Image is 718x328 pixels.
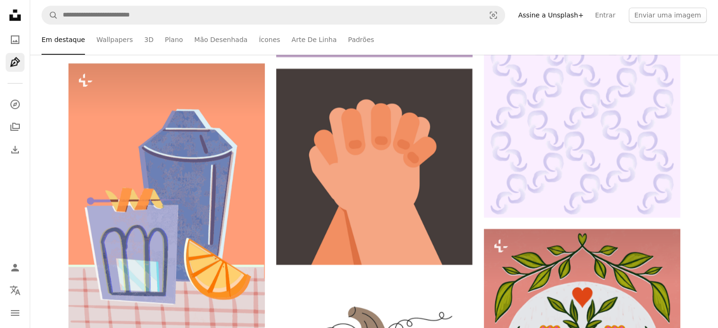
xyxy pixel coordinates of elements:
[6,30,25,49] a: Fotos
[291,25,337,55] a: Arte De Linha
[6,281,25,300] button: Idioma
[484,105,680,113] a: Formas azuis espiraladas formam um padrão.
[42,6,505,25] form: Pesquise conteúdo visual em todo o site
[589,8,621,23] a: Entrar
[6,258,25,277] a: Entrar / Cadastrar-se
[6,53,25,72] a: Ilustrações
[6,95,25,114] a: Explorar
[96,25,133,55] a: Wallpapers
[6,6,25,26] a: Início — Unsplash
[194,25,248,55] a: Mão Desenhada
[259,25,280,55] a: Ícones
[144,25,154,55] a: 3D
[42,6,58,24] button: Pesquise na Unsplash
[165,25,183,55] a: Plano
[348,25,374,55] a: Padrões
[513,8,590,23] a: Assine a Unsplash+
[6,118,25,136] a: Coleções
[276,162,473,171] a: Duas mãos entrelaçadas em oração
[629,8,707,23] button: Enviar uma imagem
[6,303,25,322] button: Menu
[68,192,265,201] a: Coqueteleira, bebida e fatia de laranja na superfície quadriculada.
[276,68,473,265] img: Duas mãos entrelaçadas em oração
[484,1,680,218] img: Formas azuis espiraladas formam um padrão.
[482,6,505,24] button: Pesquisa visual
[6,140,25,159] a: Histórico de downloads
